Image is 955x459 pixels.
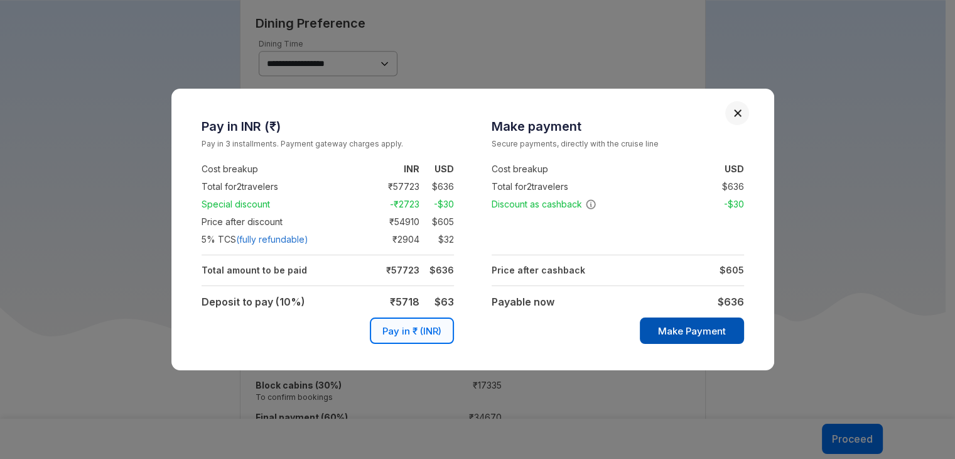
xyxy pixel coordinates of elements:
td: ₹ 2904 [367,232,419,247]
td: Price after discount [202,213,367,231]
strong: $ 636 [718,296,744,308]
td: -₹ 2723 [367,197,419,212]
strong: $ 636 [429,265,454,275]
td: ₹ 54910 [367,214,419,229]
h3: Make payment [492,119,744,134]
td: $ 32 [419,232,454,247]
td: -$ 30 [710,197,744,212]
td: Total for 2 travelers [202,178,367,196]
strong: Total amount to be paid [202,265,307,275]
strong: USD [434,163,454,174]
button: Make Payment [640,318,744,344]
td: -$ 30 [419,197,454,212]
h3: Pay in INR (₹) [202,119,454,134]
strong: Payable now [492,296,554,308]
td: $ 605 [419,214,454,229]
button: Close [733,109,742,118]
strong: Deposit to pay (10%) [202,296,305,308]
strong: $ 63 [434,296,454,308]
strong: $ 605 [720,265,744,275]
strong: ₹ 57723 [386,265,419,275]
td: Cost breakup [202,160,367,178]
td: 5 % TCS [202,231,367,248]
small: Pay in 3 installments. Payment gateway charges apply. [202,138,454,150]
td: $ 636 [419,179,454,194]
strong: INR [404,163,419,174]
td: Cost breakup [492,160,657,178]
small: Secure payments, directly with the cruise line [492,138,744,150]
strong: USD [725,163,744,174]
td: Special discount [202,196,367,213]
strong: ₹ 5718 [390,296,419,308]
button: Pay in ₹ (INR) [370,318,454,344]
td: ₹ 57723 [367,179,419,194]
td: $ 636 [710,179,744,194]
span: (fully refundable) [236,233,308,246]
span: Discount as cashback [492,198,596,211]
strong: Price after cashback [492,265,585,275]
td: Total for 2 travelers [492,178,657,196]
